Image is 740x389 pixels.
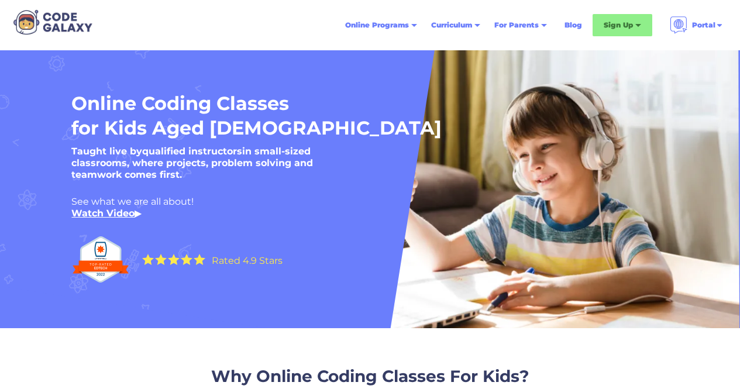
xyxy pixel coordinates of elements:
img: Top Rated edtech company [71,231,130,288]
img: Yellow Star - the Code Galaxy [181,254,192,265]
div: See what we are all about! ‍ ▶ [71,196,633,219]
div: Online Programs [345,19,409,31]
h1: Online Coding Classes for Kids Aged [DEMOGRAPHIC_DATA] [71,91,577,140]
img: Yellow Star - the Code Galaxy [142,254,154,265]
div: Portal [692,19,715,31]
img: Yellow Star - the Code Galaxy [168,254,180,265]
strong: qualified instructors [142,146,242,157]
h5: Taught live by in small-sized classrooms, where projects, problem solving and teamwork comes first. [71,146,364,181]
div: Curriculum [431,19,472,31]
a: Watch Video [71,208,135,219]
div: For Parents [494,19,539,31]
div: Sign Up [604,19,633,31]
span: Why Online Coding Classes For Kids? [211,366,529,386]
div: Rated 4.9 Stars [212,256,283,266]
img: Yellow Star - the Code Galaxy [155,254,167,265]
a: Blog [557,15,589,36]
img: Yellow Star - the Code Galaxy [194,254,205,265]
